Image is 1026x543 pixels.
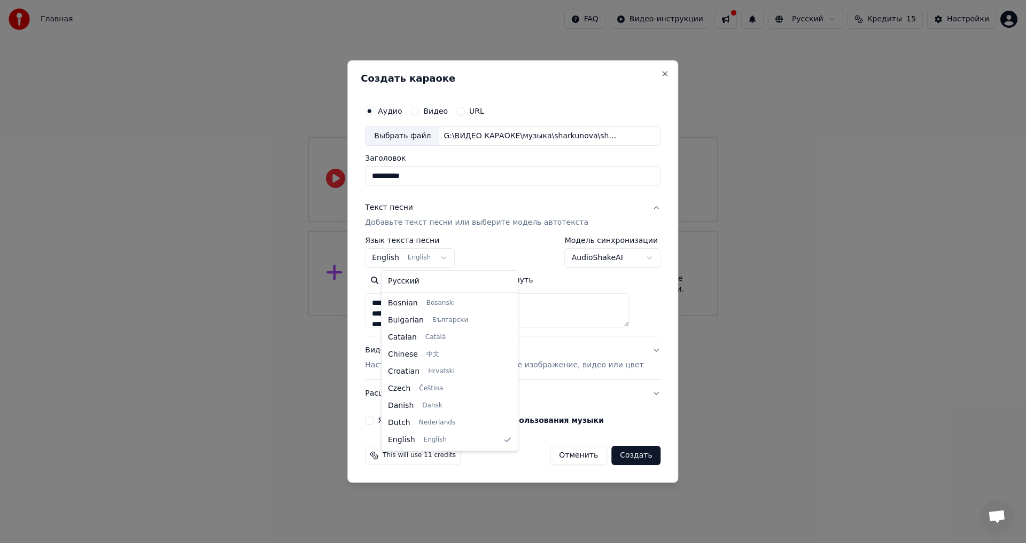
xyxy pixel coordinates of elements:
span: Czech [388,383,410,394]
span: English [388,435,415,445]
span: Nederlands [419,419,455,427]
span: Catalan [388,332,417,343]
span: Dansk [422,402,442,410]
span: Čeština [419,384,443,393]
span: Русский [388,276,419,287]
span: Dutch [388,418,410,428]
span: Danish [388,400,414,411]
span: Català [425,333,446,342]
span: Croatian [388,366,419,377]
span: Bosnian [388,298,418,309]
span: Български [432,316,468,325]
span: Chinese [388,349,418,360]
span: Bulgarian [388,315,424,326]
span: English [424,436,447,444]
span: Bosanski [426,299,455,308]
span: Hrvatski [428,367,455,376]
span: 中文 [426,350,439,359]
